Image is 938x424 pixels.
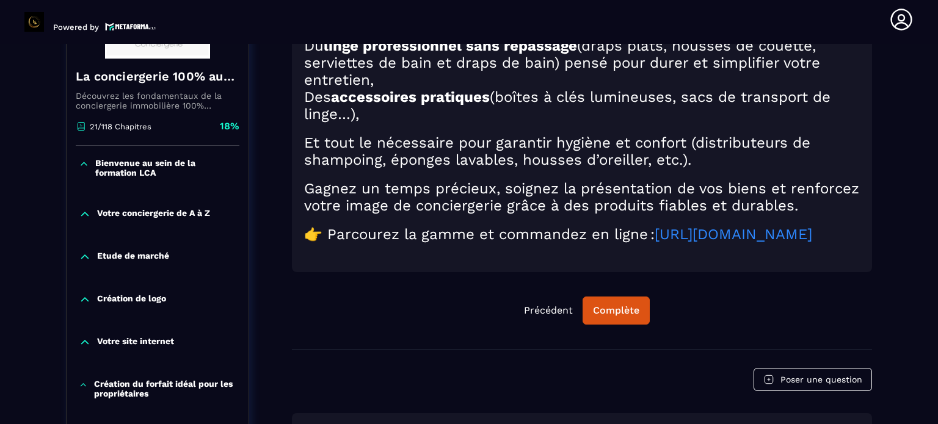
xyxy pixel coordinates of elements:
[53,23,99,32] p: Powered by
[304,37,860,88] h2: Du (draps plats, housses de couette, serviettes de bain et draps de bain) pensé pour durer et sim...
[754,368,872,391] button: Poser une question
[90,122,151,131] p: 21/118 Chapitres
[514,297,583,324] button: Précédent
[95,158,236,178] p: Bienvenue au sein de la formation LCA
[24,12,44,32] img: logo-branding
[324,37,577,54] strong: linge professionnel sans repassage
[304,180,860,214] h2: Gagnez un temps précieux, soignez la présentation de vos biens et renforcez votre image de concie...
[76,91,239,110] p: Découvrez les fondamentaux de la conciergerie immobilière 100% automatisée. Cette formation est c...
[76,68,239,85] h4: La conciergerie 100% automatisée
[304,226,860,243] h2: 👉 Parcourez la gamme et commandez en ligne :
[97,293,166,306] p: Création de logo
[97,208,210,220] p: Votre conciergerie de A à Z
[97,251,169,263] p: Etude de marché
[331,88,490,106] strong: accessoires pratiques
[655,226,812,243] a: [URL][DOMAIN_NAME]
[593,304,639,317] div: Complète
[97,336,174,348] p: Votre site internet
[105,21,156,32] img: logo
[304,134,860,168] h2: Et tout le nécessaire pour garantir hygiène et confort (distributeurs de shampoing, éponges lavab...
[220,120,239,133] p: 18%
[304,88,860,123] h2: Des (boîtes à clés lumineuses, sacs de transport de linge…),
[94,379,236,398] p: Création du forfait idéal pour les propriétaires
[583,296,650,325] button: Complète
